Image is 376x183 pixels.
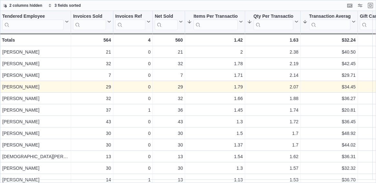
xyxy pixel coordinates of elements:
div: 30 [155,129,183,137]
div: 2.14 [247,71,298,79]
div: $36.31 [303,153,356,160]
div: 0 [115,71,151,79]
div: 30 [73,141,111,149]
button: Qty Per Transaction [247,14,298,30]
div: 0 [115,60,151,67]
div: $42.45 [303,60,356,67]
div: $32.32 [303,164,356,172]
div: Invoices Ref [115,14,145,30]
button: 3 fields sorted [46,2,83,9]
div: Invoices Sold [73,14,106,20]
div: 7 [155,71,183,79]
div: 2 [187,48,243,56]
div: 1.3 [187,164,243,172]
div: 30 [155,164,183,172]
div: 43 [73,118,111,126]
div: 0 [115,83,151,91]
div: 560 [155,36,183,44]
div: 1.42 [187,36,243,44]
div: 0 [115,141,151,149]
button: Net Sold [155,14,183,30]
div: Invoices Ref [115,14,145,20]
span: 2 columns hidden [9,3,42,8]
span: 3 fields sorted [55,3,81,8]
div: 1.45 [187,106,243,114]
div: 1 [115,106,151,114]
div: $44.02 [303,141,356,149]
div: 0 [115,129,151,137]
button: Transaction Average [303,14,356,30]
div: 1.63 [247,36,298,44]
div: 1.71 [187,71,243,79]
div: 30 [73,164,111,172]
div: [PERSON_NAME] [2,83,69,91]
div: Net Sold [155,14,178,20]
div: 21 [73,48,111,56]
div: [DEMOGRAPHIC_DATA][PERSON_NAME] [2,153,69,160]
div: Tendered Employee [2,14,64,30]
div: [PERSON_NAME] [2,118,69,126]
div: Qty Per Transaction [254,14,293,30]
div: 1.66 [187,95,243,102]
button: 2 columns hidden [0,2,45,9]
div: $20.81 [303,106,356,114]
div: $36.27 [303,95,356,102]
div: 1.72 [247,118,298,126]
div: 0 [115,118,151,126]
div: 1.3 [187,118,243,126]
div: 37 [73,106,111,114]
div: [PERSON_NAME] [2,71,69,79]
div: [PERSON_NAME] [2,95,69,102]
div: Invoices Sold [73,14,106,30]
div: $36.45 [303,118,356,126]
div: Net Sold [155,14,178,30]
div: 2.38 [247,48,298,56]
div: 1.54 [187,153,243,160]
div: 36 [155,106,183,114]
div: 0 [115,164,151,172]
div: 0 [115,153,151,160]
div: Items Per Transaction [193,14,238,20]
div: [PERSON_NAME] [2,48,69,56]
div: 32 [155,60,183,67]
div: Totals [2,36,69,44]
div: Tendered Employee [2,14,64,20]
div: $34.45 [303,83,356,91]
div: [PERSON_NAME] [2,129,69,137]
div: 30 [155,141,183,149]
div: Transaction Average [309,14,350,20]
div: 1.62 [247,153,298,160]
div: 13 [73,153,111,160]
div: 2.19 [247,60,298,67]
div: 1.7 [247,129,298,137]
div: Items Per Transaction [193,14,238,30]
div: 1.37 [187,141,243,149]
button: Invoices Ref [115,14,151,30]
button: Tendered Employee [2,14,69,30]
div: 1.5 [187,129,243,137]
div: 1.79 [187,83,243,91]
div: 7 [73,71,111,79]
div: $40.50 [303,48,356,56]
div: [PERSON_NAME] [2,141,69,149]
div: 0 [115,95,151,102]
div: 1.78 [187,60,243,67]
div: 32 [73,60,111,67]
div: [PERSON_NAME] [2,106,69,114]
button: Items Per Transaction [187,14,243,30]
div: 29 [155,83,183,91]
div: 564 [73,36,111,44]
button: Keyboard shortcuts [346,2,354,9]
div: 0 [115,48,151,56]
div: 30 [73,129,111,137]
button: Invoices Sold [73,14,111,30]
div: $29.71 [303,71,356,79]
div: 1.57 [247,164,298,172]
div: 32 [73,95,111,102]
div: $32.24 [303,36,356,44]
button: Display options [356,2,364,9]
div: 1.7 [247,141,298,149]
div: [PERSON_NAME] [2,60,69,67]
div: [PERSON_NAME] [2,164,69,172]
div: 13 [155,153,183,160]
